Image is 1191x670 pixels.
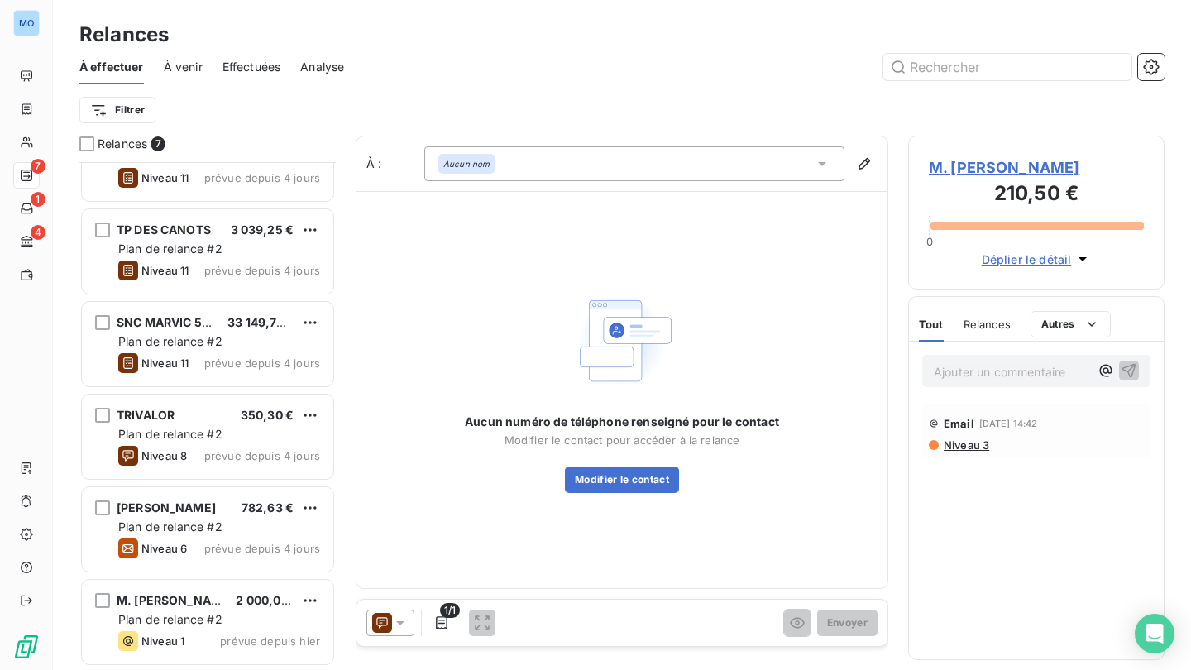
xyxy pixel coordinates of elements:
span: prévue depuis 4 jours [204,357,320,370]
span: Plan de relance #2 [118,334,222,348]
h3: Relances [79,20,169,50]
span: Relances [964,318,1011,331]
span: Modifier le contact pour accéder à la relance [505,433,740,447]
span: Effectuées [222,59,281,75]
div: Open Intercom Messenger [1135,614,1174,653]
span: Plan de relance #2 [118,519,222,534]
span: Niveau 11 [141,171,189,184]
span: prévue depuis 4 jours [204,449,320,462]
span: 7 [151,136,165,151]
span: Relances [98,136,147,152]
span: M. [PERSON_NAME] [929,156,1144,179]
label: À : [366,156,424,172]
span: 3 039,25 € [231,223,294,237]
span: 1 [31,192,45,207]
span: Plan de relance #2 [118,242,222,256]
span: [PERSON_NAME] [117,500,216,514]
div: MO [13,10,40,36]
img: Empty state [569,288,675,394]
button: Modifier le contact [565,467,679,493]
span: Plan de relance #2 [118,612,222,626]
span: prévue depuis 4 jours [204,171,320,184]
span: TP DES CANOTS [117,223,211,237]
span: prévue depuis 4 jours [204,264,320,277]
button: Envoyer [817,610,878,636]
span: Niveau 11 [141,264,189,277]
span: 782,63 € [242,500,294,514]
button: Autres [1031,311,1111,337]
span: Déplier le détail [982,251,1072,268]
span: 1/1 [440,603,460,618]
span: Niveau 8 [141,449,187,462]
span: SNC MARVIC 589 [117,315,217,329]
img: Logo LeanPay [13,634,40,660]
span: 2 000,00 € [236,593,299,607]
span: Analyse [300,59,344,75]
span: Aucun numéro de téléphone renseigné pour le contact [465,414,779,430]
span: prévue depuis 4 jours [204,542,320,555]
button: Filtrer [79,97,155,123]
button: Déplier le détail [977,250,1097,269]
span: Niveau 11 [141,357,189,370]
span: Tout [919,318,944,331]
span: 7 [31,159,45,174]
span: M. [PERSON_NAME] [117,593,233,607]
span: TRIVALOR [117,408,175,422]
span: À venir [164,59,203,75]
span: Niveau 6 [141,542,187,555]
em: Aucun nom [443,158,490,170]
span: Plan de relance #2 [118,427,222,441]
input: Rechercher [883,54,1131,80]
span: 4 [31,225,45,240]
span: prévue depuis hier [220,634,320,648]
span: 350,30 € [241,408,294,422]
span: À effectuer [79,59,144,75]
span: 0 [926,235,933,248]
span: 33 149,76 € [227,315,295,329]
h3: 210,50 € [929,179,1144,212]
span: Email [944,417,974,430]
div: grid [79,162,336,670]
span: Niveau 3 [942,438,989,452]
span: Niveau 1 [141,634,184,648]
span: [DATE] 14:42 [979,419,1038,428]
